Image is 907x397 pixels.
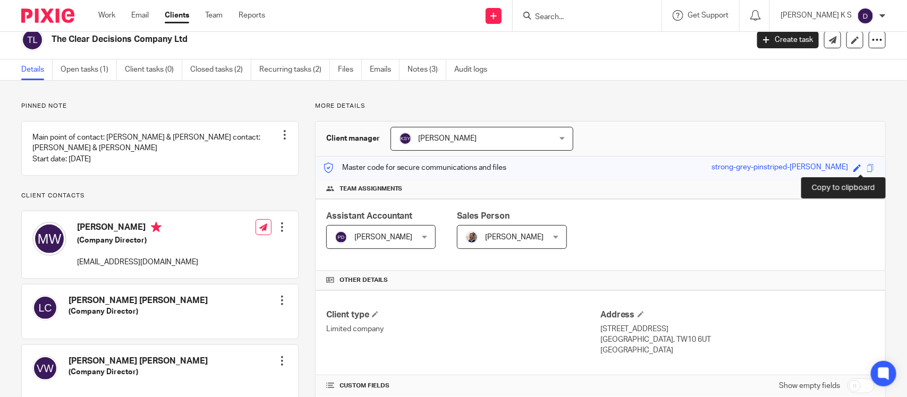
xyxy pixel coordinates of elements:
div: strong-grey-pinstriped-[PERSON_NAME] [711,162,848,174]
p: Limited company [326,324,600,334]
img: svg%3E [857,7,874,24]
img: svg%3E [32,222,66,256]
input: Search [534,13,630,22]
a: Create task [757,31,819,48]
i: Primary [151,222,162,232]
span: Team assignments [340,185,403,193]
span: Get Support [688,12,728,19]
h5: (Company Director) [77,235,198,246]
h4: [PERSON_NAME] [77,222,198,235]
p: [PERSON_NAME] K S [781,10,852,21]
h2: The Clear Decisions Company Ltd [52,34,603,45]
span: Other details [340,276,388,284]
img: svg%3E [399,132,412,145]
h4: Client type [326,309,600,321]
p: Client contacts [21,192,299,200]
p: [GEOGRAPHIC_DATA] [600,345,875,356]
span: Sales Person [457,212,510,220]
a: Details [21,59,53,80]
a: Recurring tasks (2) [259,59,330,80]
span: Assistant Accountant [326,212,413,220]
a: Email [131,10,149,21]
img: svg%3E [32,295,58,321]
img: svg%3E [21,29,44,51]
img: Matt%20Circle.png [465,231,478,244]
a: Closed tasks (2) [190,59,251,80]
a: Notes (3) [408,59,446,80]
a: Clients [165,10,189,21]
p: Master code for secure communications and files [324,162,507,173]
a: Emails [370,59,400,80]
a: Team [205,10,223,21]
a: Audit logs [454,59,495,80]
span: [PERSON_NAME] [485,234,544,241]
h4: CUSTOM FIELDS [326,382,600,390]
p: Pinned note [21,102,299,110]
label: Show empty fields [779,381,840,391]
p: [GEOGRAPHIC_DATA], TW10 6UT [600,334,875,345]
h4: [PERSON_NAME] [PERSON_NAME] [69,295,208,306]
a: Work [98,10,115,21]
img: svg%3E [32,356,58,381]
h3: Client manager [326,133,380,144]
a: Open tasks (1) [61,59,117,80]
p: [EMAIL_ADDRESS][DOMAIN_NAME] [77,257,198,267]
span: [PERSON_NAME] [419,135,477,142]
h5: (Company Director) [69,306,208,317]
a: Client tasks (0) [125,59,182,80]
img: svg%3E [335,231,347,244]
a: Files [338,59,362,80]
p: [STREET_ADDRESS] [600,324,875,334]
a: Reports [239,10,265,21]
p: More details [315,102,886,110]
img: Pixie [21,8,74,23]
h4: [PERSON_NAME] [PERSON_NAME] [69,356,208,367]
h4: Address [600,309,875,321]
h5: (Company Director) [69,367,208,377]
span: [PERSON_NAME] [354,234,413,241]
